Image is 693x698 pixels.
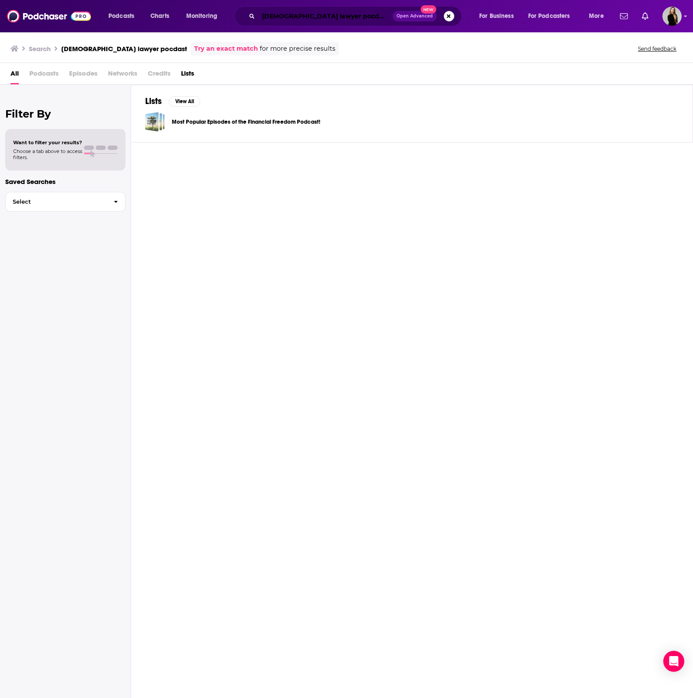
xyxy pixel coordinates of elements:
[148,66,171,84] span: Credits
[5,108,125,120] h2: Filter By
[638,9,652,24] a: Show notifications dropdown
[473,9,525,23] button: open menu
[522,9,583,23] button: open menu
[583,9,615,23] button: open menu
[479,10,514,22] span: For Business
[7,8,91,24] img: Podchaser - Follow, Share and Rate Podcasts
[180,9,229,23] button: open menu
[258,9,393,23] input: Search podcasts, credits, & more...
[145,96,162,107] h2: Lists
[5,192,125,212] button: Select
[108,10,134,22] span: Podcasts
[69,66,98,84] span: Episodes
[421,5,436,14] span: New
[663,651,684,672] div: Open Intercom Messenger
[662,7,682,26] span: Logged in as editaivancevic
[145,96,200,107] a: ListsView All
[181,66,194,84] a: Lists
[5,177,125,186] p: Saved Searches
[589,10,604,22] span: More
[102,9,146,23] button: open menu
[150,10,169,22] span: Charts
[616,9,631,24] a: Show notifications dropdown
[243,6,470,26] div: Search podcasts, credits, & more...
[635,45,679,52] button: Send feedback
[662,7,682,26] button: Show profile menu
[194,44,258,54] a: Try an exact match
[662,7,682,26] img: User Profile
[61,45,187,53] h3: [DEMOGRAPHIC_DATA] lawyer pocdast
[397,14,433,18] span: Open Advanced
[186,10,217,22] span: Monitoring
[528,10,570,22] span: For Podcasters
[145,9,174,23] a: Charts
[108,66,137,84] span: Networks
[169,96,200,107] button: View All
[13,139,82,146] span: Want to filter your results?
[29,45,51,53] h3: Search
[145,112,165,132] a: Most Popular Episodes of the Financial Freedom Podcast!
[172,117,320,127] a: Most Popular Episodes of the Financial Freedom Podcast!
[13,148,82,160] span: Choose a tab above to access filters.
[393,11,437,21] button: Open AdvancedNew
[260,44,335,54] span: for more precise results
[29,66,59,84] span: Podcasts
[10,66,19,84] a: All
[6,199,107,205] span: Select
